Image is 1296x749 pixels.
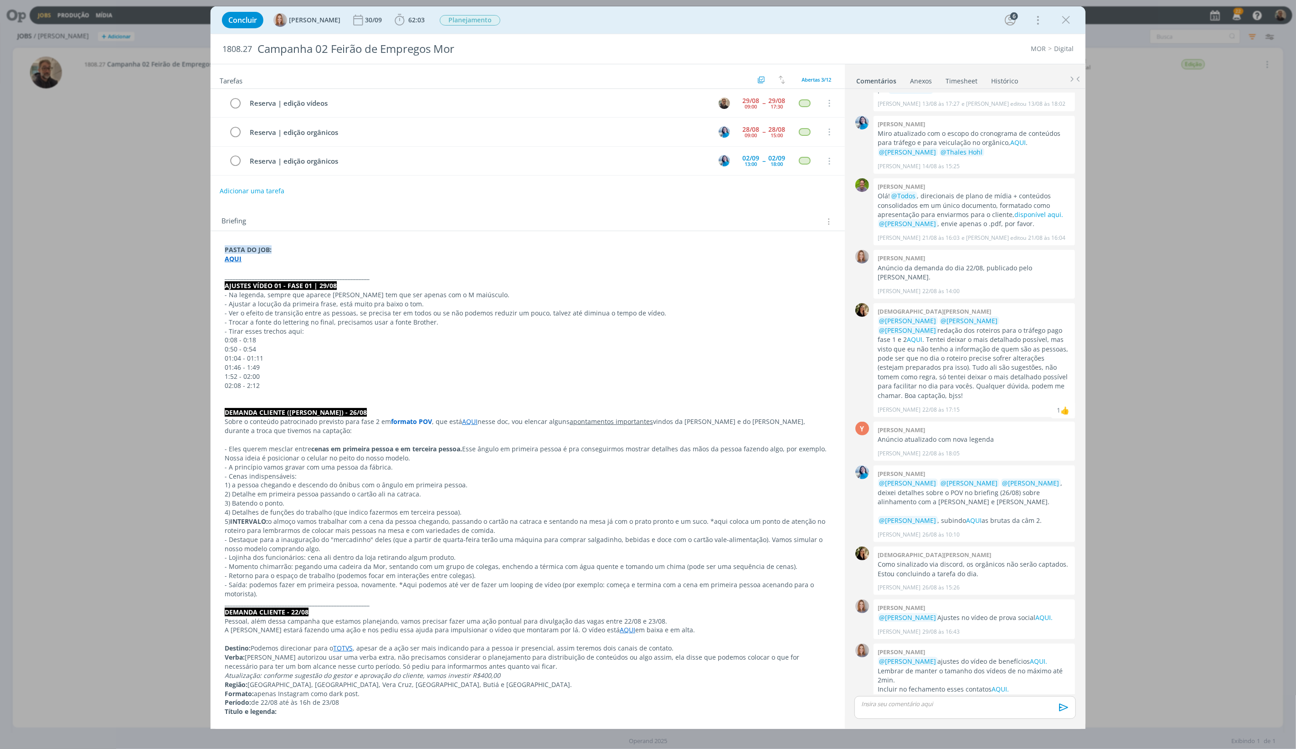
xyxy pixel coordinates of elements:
div: dialog [211,6,1085,729]
button: E [717,154,731,168]
p: 2) Detalhe em primeira pessoa passando o cartão ali na catraca. [225,490,831,499]
img: T [855,178,869,192]
span: Planejamento [440,15,500,26]
img: A [273,13,287,27]
span: e [PERSON_NAME] editou [962,100,1027,108]
p: Podemos direcionar para o , apesar de a ação ser mais indicando para a pessoa ir presencial, assi... [225,644,831,653]
span: @[PERSON_NAME] [1003,479,1059,487]
p: [PERSON_NAME] [878,449,921,458]
p: Como sinalizado via discord, os orgânicos não serão captados. Estou concluindo a tarefa do dia. [878,560,1070,579]
p: - Saída: podemos fazer em primeira pessoa, novamente. *Aqui podemos até ver de fazer um looping d... [225,580,831,599]
button: 62:03 [392,13,427,27]
p: [PERSON_NAME] [878,287,921,295]
p: Pessoal, além dessa campanha que estamos planejando, vamos precisar fazer uma ação pontual para d... [225,617,831,626]
span: @[PERSON_NAME] [879,613,936,622]
div: Y [855,422,869,435]
p: - Eles querem mesclar entre Esse ângulo em primeira pessoa é pra conseguirmos mostrar detalhes da... [225,444,831,463]
img: A [855,599,869,613]
span: 22/08 às 17:15 [923,406,960,414]
p: - Cenas indispensáveis: [225,472,831,481]
u: apontamentos importantes [570,417,653,426]
span: 62:03 [408,15,425,24]
p: - Ver o efeito de transição entre as pessoas, se precisa ter em todos ou se não podemos reduzir u... [225,309,831,318]
strong: Destino: [225,644,251,652]
span: 22/08 às 14:00 [923,287,960,295]
p: [PERSON_NAME] [878,100,921,108]
p: - Tirar esses trechos aqui: [225,327,831,336]
p: - Na legenda, sempre que aparece [PERSON_NAME] tem que ser apenas com o M maiúsculo. [225,290,831,300]
div: Anexos [910,77,932,86]
strong: AJUSTES VÍDEO 01 - FASE 01 | 29/08 [225,281,337,290]
p: Olá! , direcionais de plano de mídia + conteúdos consolidados em um único documento, formatado co... [878,191,1070,229]
p: [GEOGRAPHIC_DATA], [GEOGRAPHIC_DATA], Vera Cruz, [GEOGRAPHIC_DATA], Butiá e [GEOGRAPHIC_DATA]. [225,680,831,689]
a: AQUI [620,625,635,634]
p: [PERSON_NAME] [878,406,921,414]
span: @[PERSON_NAME] [879,516,936,525]
em: Atualização: conforme sugestão do gestor e aprovação do cliente, vamos investir R$400,00 [225,671,500,680]
div: 17:30 [771,104,783,109]
p: [PERSON_NAME] [878,162,921,170]
p: - Ajustar a locução da primeira frase, está muito pra baixo o tom. [225,300,831,309]
strong: Verba: [225,653,245,661]
p: 4) Detalhes de funções do trabalho (que indico fazermos em terceira pessoa). [225,508,831,517]
b: [PERSON_NAME] [878,648,926,656]
p: , subindo as brutas da câm 2. [878,516,1070,525]
strong: Período: [225,698,251,707]
div: 28/08 [742,126,759,133]
div: 30/09 [365,17,384,23]
div: Reserva | edição vídeos [246,98,710,109]
strong: Formato: [225,689,254,698]
a: Timesheet [945,72,978,86]
a: AQUI. [1036,613,1053,622]
p: 5) o almoço vamos trabalhar com a cena da pessoa chegando, passando o cartão na catraca e sentand... [225,517,831,535]
p: 01:46 - 1:49 [225,363,831,372]
p: [PERSON_NAME] autorizou usar uma verba extra, não precisamos considerar o planejamento para distr... [225,653,831,671]
span: 1808.27 [222,44,252,54]
a: AQUI [225,254,242,263]
img: C [855,303,869,317]
p: Anúncio atualizado com nova legenda [878,435,1070,444]
strong: DEMANDA CLIENTE - 22/08 [225,608,309,616]
span: 29/08 às 16:43 [923,628,960,636]
div: 09:00 [745,104,757,109]
span: Abertas 3/12 [802,76,831,83]
a: AQUI. [1030,657,1048,666]
span: Briefing [221,216,246,227]
span: 26/08 às 15:26 [923,584,960,592]
img: E [855,116,869,129]
p: [PERSON_NAME] [878,531,921,539]
div: 15:00 [771,133,783,138]
span: @[PERSON_NAME] [879,316,936,325]
span: 22/08 às 18:05 [923,449,960,458]
p: ajustes do vídeo de benefícios [878,657,1070,666]
a: AQUI [462,417,478,426]
strong: _____________________________________________________ [225,599,370,607]
span: 21/08 às 16:03 [923,234,960,242]
b: [PERSON_NAME] [878,604,926,612]
p: 1) a pessoa chegando e descendo do ônibus com o ângulo em primeira pessoa. [225,480,831,490]
b: [PERSON_NAME] [878,426,926,434]
a: MOR [1031,44,1046,53]
strong: PASTA DO JOB: [225,245,272,254]
span: @[PERSON_NAME] [879,479,936,487]
a: Comentários [856,72,897,86]
p: - Retorno para o espaço de trabalho (podemos focar em interações entre colegas). [225,571,831,580]
p: 01:04 - 01:11 [225,354,831,363]
a: AQUI. [992,685,1009,693]
button: Concluir [222,12,263,28]
img: R [719,98,730,109]
p: 02:08 - 2:12 [225,381,831,390]
b: [PERSON_NAME] [878,120,926,128]
span: -- [762,129,765,135]
p: Sobre o conteúdo patrocinado previsto para fase 2 em , que está nesse doc, vou elencar alguns vin... [225,417,831,435]
span: 14/08 às 15:25 [923,162,960,170]
strong: INTERVALO: [230,517,268,526]
p: 1:52 - 02:00 [225,372,831,381]
span: Concluir [228,16,257,24]
div: 13:00 [745,161,757,166]
a: AQUI [967,516,982,525]
button: 6 [1003,13,1018,27]
b: [PERSON_NAME] [878,254,926,262]
span: [PERSON_NAME] [289,17,340,23]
